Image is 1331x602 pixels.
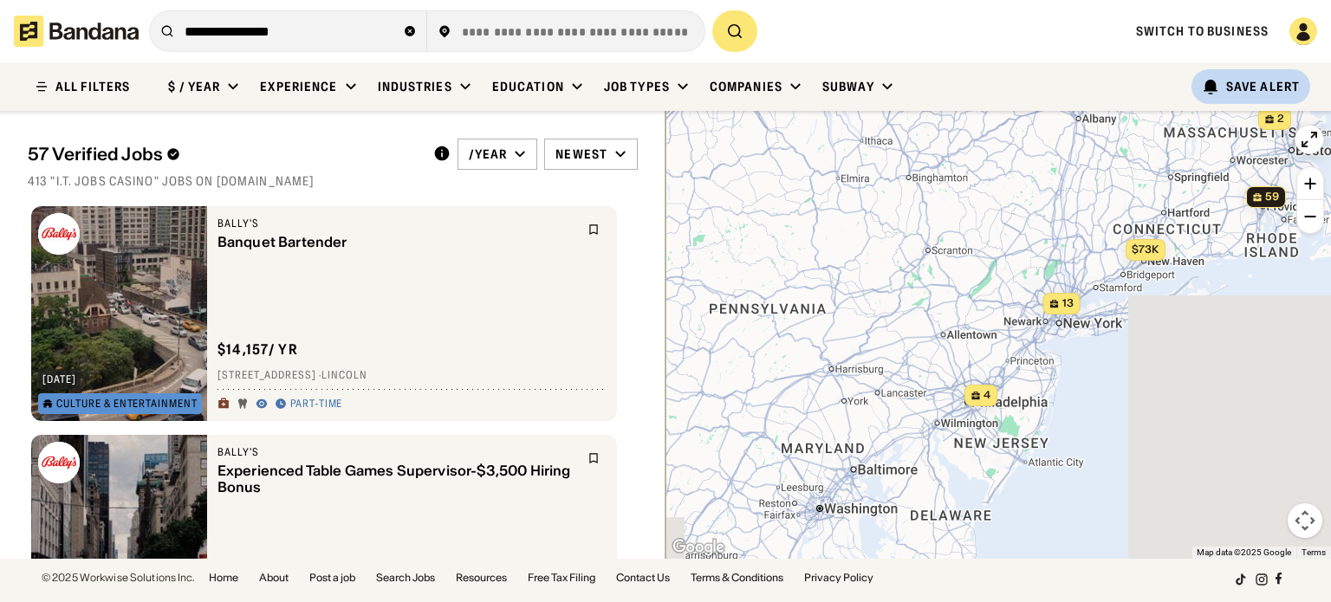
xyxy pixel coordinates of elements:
[218,340,298,359] div: $ 14,157 / yr
[56,398,198,409] div: Culture & Entertainment
[168,79,220,94] div: $ / year
[28,144,419,165] div: 57 Verified Jobs
[376,573,435,583] a: Search Jobs
[670,536,727,559] img: Google
[209,573,238,583] a: Home
[1277,112,1284,126] span: 2
[1132,243,1159,256] span: $73k
[1197,547,1291,557] span: Map data ©2025 Google
[28,199,638,560] div: grid
[984,388,990,403] span: 4
[1302,547,1326,557] a: Terms (opens in new tab)
[38,213,80,255] img: Bally's logo
[456,573,507,583] a: Resources
[218,445,577,459] div: Bally's
[616,573,670,583] a: Contact Us
[822,79,874,94] div: Subway
[378,79,452,94] div: Industries
[259,573,289,583] a: About
[528,573,595,583] a: Free Tax Filing
[1288,503,1322,538] button: Map camera controls
[309,573,355,583] a: Post a job
[55,81,130,93] div: ALL FILTERS
[804,573,873,583] a: Privacy Policy
[38,442,80,483] img: Bally's logo
[218,234,577,250] div: Banquet Bartender
[42,374,76,385] div: [DATE]
[1136,23,1269,39] a: Switch to Business
[1226,79,1300,94] div: Save Alert
[469,146,508,162] div: /year
[260,79,337,94] div: Experience
[42,573,195,583] div: © 2025 Workwise Solutions Inc.
[1265,190,1279,204] span: 59
[492,79,564,94] div: Education
[218,463,577,495] div: Experienced Table Games Supervisor-$3,500 Hiring Bonus
[1062,296,1074,311] span: 13
[555,146,607,162] div: Newest
[604,79,670,94] div: Job Types
[28,173,638,189] div: 413 "i.t. jobs casino" jobs on [DOMAIN_NAME]
[218,369,607,383] div: [STREET_ADDRESS] · Lincoln
[710,79,782,94] div: Companies
[691,573,783,583] a: Terms & Conditions
[290,398,343,411] div: Part-time
[670,536,727,559] a: Open this area in Google Maps (opens a new window)
[14,16,139,47] img: Bandana logotype
[218,217,577,230] div: Bally's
